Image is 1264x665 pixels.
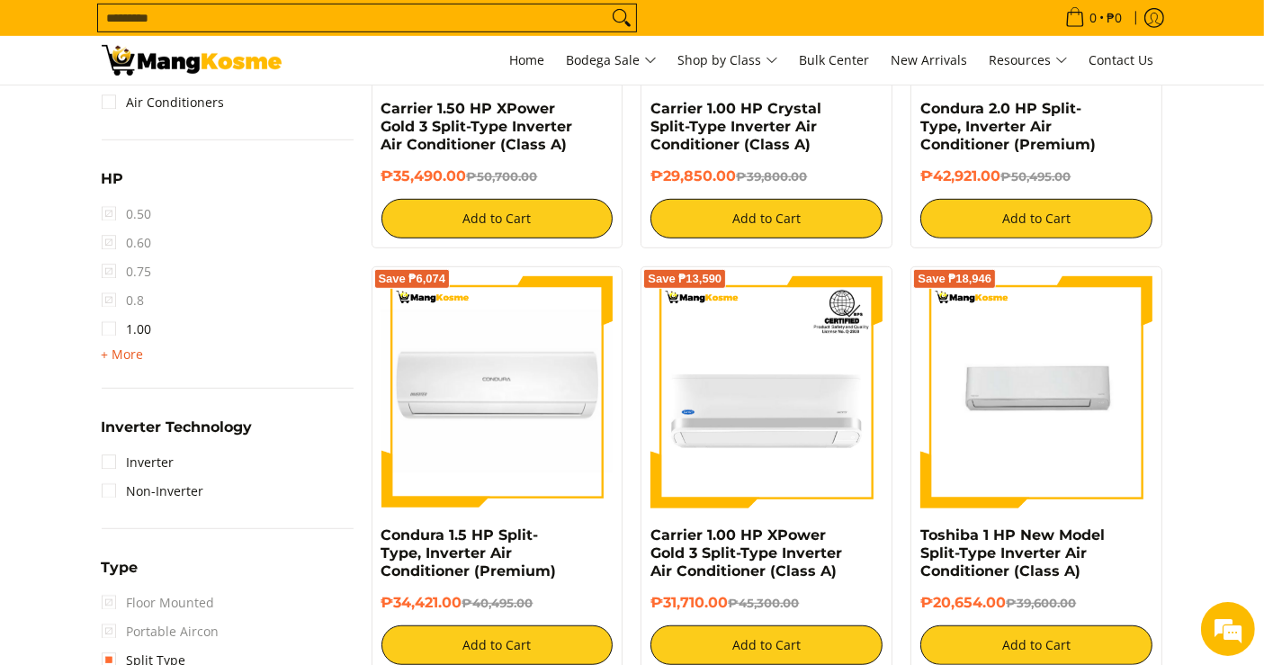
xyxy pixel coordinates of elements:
[981,36,1077,85] a: Resources
[381,625,614,665] button: Add to Cart
[102,347,144,362] span: + More
[1105,12,1125,24] span: ₱0
[650,100,821,153] a: Carrier 1.00 HP Crystal Split-Type Inverter Air Conditioner (Class A)
[381,594,614,612] h6: ₱34,421.00
[102,172,124,200] summary: Open
[501,36,554,85] a: Home
[102,561,139,575] span: Type
[650,167,883,185] h6: ₱29,850.00
[102,200,152,229] span: 0.50
[102,589,215,617] span: Floor Mounted
[104,211,248,392] span: We're online!
[607,4,636,31] button: Search
[1000,169,1071,184] del: ₱50,495.00
[1006,596,1076,610] del: ₱39,600.00
[102,561,139,589] summary: Open
[300,36,1163,85] nav: Main Menu
[381,276,614,508] img: condura-split-type-inverter-air-conditioner-class-b-full-view-mang-kosme
[295,9,338,52] div: Minimize live chat window
[800,51,870,68] span: Bulk Center
[462,596,533,610] del: ₱40,495.00
[728,596,799,610] del: ₱45,300.00
[920,594,1152,612] h6: ₱20,654.00
[650,526,842,580] a: Carrier 1.00 HP XPower Gold 3 Split-Type Inverter Air Conditioner (Class A)
[102,257,152,286] span: 0.75
[920,526,1105,580] a: Toshiba 1 HP New Model Split-Type Inverter Air Conditioner (Class A)
[650,625,883,665] button: Add to Cart
[920,276,1152,508] img: Toshiba 1 HP New Model Split-Type Inverter Air Conditioner (Class A)
[102,420,253,448] summary: Open
[990,49,1068,72] span: Resources
[650,199,883,238] button: Add to Cart
[102,286,145,315] span: 0.8
[102,45,282,76] img: Bodega Sale Aircon l Mang Kosme: Home Appliances Warehouse Sale Split Type
[920,167,1152,185] h6: ₱42,921.00
[467,169,538,184] del: ₱50,700.00
[102,420,253,435] span: Inverter Technology
[381,199,614,238] button: Add to Cart
[9,460,343,523] textarea: Type your message and hit 'Enter'
[669,36,787,85] a: Shop by Class
[1080,36,1163,85] a: Contact Us
[381,167,614,185] h6: ₱35,490.00
[510,51,545,68] span: Home
[102,229,152,257] span: 0.60
[381,100,573,153] a: Carrier 1.50 HP XPower Gold 3 Split-Type Inverter Air Conditioner (Class A)
[379,274,446,284] span: Save ₱6,074
[1060,8,1128,28] span: •
[920,625,1152,665] button: Add to Cart
[883,36,977,85] a: New Arrivals
[678,49,778,72] span: Shop by Class
[920,199,1152,238] button: Add to Cart
[102,477,204,506] a: Non-Inverter
[650,276,883,508] img: Carrier 1.00 HP XPower Gold 3 Split-Type Inverter Air Conditioner (Class A)
[1088,12,1100,24] span: 0
[567,49,657,72] span: Bodega Sale
[920,100,1096,153] a: Condura 2.0 HP Split-Type, Inverter Air Conditioner (Premium)
[102,344,144,365] summary: Open
[102,315,152,344] a: 1.00
[648,274,722,284] span: Save ₱13,590
[892,51,968,68] span: New Arrivals
[381,526,557,580] a: Condura 1.5 HP Split-Type, Inverter Air Conditioner (Premium)
[736,169,807,184] del: ₱39,800.00
[102,617,220,646] span: Portable Aircon
[102,172,124,186] span: HP
[102,448,175,477] a: Inverter
[918,274,991,284] span: Save ₱18,946
[1089,51,1154,68] span: Contact Us
[650,594,883,612] h6: ₱31,710.00
[94,101,302,124] div: Chat with us now
[102,88,225,117] a: Air Conditioners
[791,36,879,85] a: Bulk Center
[558,36,666,85] a: Bodega Sale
